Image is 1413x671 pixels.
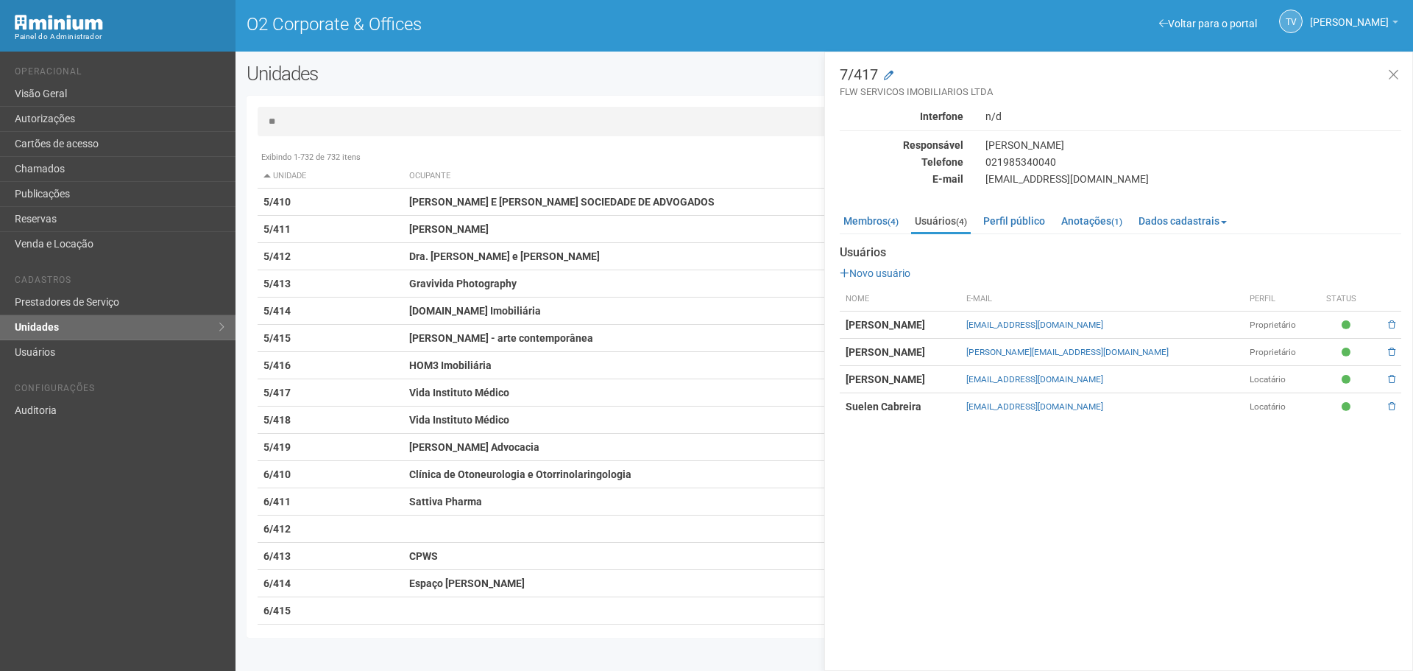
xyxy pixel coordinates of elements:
strong: [PERSON_NAME] E [PERSON_NAME] SOCIEDADE DE ADVOGADOS [409,196,715,208]
strong: CPWS [409,550,438,562]
strong: 5/414 [263,305,291,317]
strong: [PERSON_NAME] Advocacia [409,441,539,453]
strong: [PERSON_NAME] - arte contemporânea [409,332,593,344]
div: [EMAIL_ADDRESS][DOMAIN_NAME] [974,172,1412,186]
strong: HOM3 Imobiliária [409,359,492,371]
strong: Dra. [PERSON_NAME] e [PERSON_NAME] [409,250,600,262]
a: Membros(4) [840,210,902,232]
li: Operacional [15,66,224,82]
div: [PERSON_NAME] [974,138,1412,152]
strong: Clínica de Otoneurologia e Otorrinolaringologia [409,468,631,480]
strong: 5/416 [263,359,291,371]
a: Perfil público [980,210,1049,232]
li: Configurações [15,383,224,398]
th: Status [1320,287,1375,312]
strong: [PERSON_NAME] [846,346,925,358]
th: Nome [840,287,960,312]
strong: [PERSON_NAME] [846,319,925,331]
span: Ativo [1342,373,1354,386]
a: Voltar para o portal [1159,18,1257,29]
span: Ativo [1342,319,1354,331]
a: [PERSON_NAME] [1310,18,1398,30]
div: n/d [974,110,1412,123]
a: Usuários(4) [911,210,971,234]
strong: 5/411 [263,223,291,235]
a: [PERSON_NAME][EMAIL_ADDRESS][DOMAIN_NAME] [966,347,1169,357]
strong: 5/419 [263,441,291,453]
th: E-mail [960,287,1244,312]
strong: 5/417 [263,387,291,398]
strong: Usuários [840,246,1401,259]
strong: 6/414 [263,577,291,589]
span: Ativo [1342,346,1354,359]
small: (4) [888,217,899,227]
strong: [PERSON_NAME] [846,373,925,385]
h1: O2 Corporate & Offices [247,15,813,34]
strong: [PERSON_NAME] [409,223,489,235]
div: Painel do Administrador [15,30,224,43]
strong: 6/410 [263,468,291,480]
strong: [DOMAIN_NAME] Imobiliária [409,305,541,317]
td: Locatário [1244,366,1320,393]
small: (4) [956,217,967,227]
a: TV [1279,10,1303,33]
div: Interfone [829,110,974,123]
strong: Espaço [PERSON_NAME] [409,577,525,589]
div: Telefone [829,155,974,169]
strong: 5/413 [263,278,291,289]
div: E-mail [829,172,974,186]
img: Minium [15,15,103,30]
a: [EMAIL_ADDRESS][DOMAIN_NAME] [966,374,1103,384]
div: 021985340040 [974,155,1412,169]
a: [EMAIL_ADDRESS][DOMAIN_NAME] [966,401,1103,412]
h2: Unidades [247,63,715,85]
li: Cadastros [15,275,224,290]
strong: 5/412 [263,250,291,262]
th: Perfil [1244,287,1320,312]
h3: 7/417 [840,67,1401,99]
td: Locatário [1244,393,1320,421]
a: Novo usuário [840,267,910,279]
small: FLW SERVICOS IMOBILIARIOS LTDA [840,85,1401,99]
span: Thayane Vasconcelos Torres [1310,2,1389,28]
th: Ocupante: activate to sort column ascending [403,164,903,189]
a: Dados cadastrais [1135,210,1230,232]
div: Exibindo 1-732 de 732 itens [258,151,1391,164]
a: Modificar a unidade [884,68,893,83]
a: [EMAIL_ADDRESS][DOMAIN_NAME] [966,320,1103,330]
strong: 5/418 [263,414,291,426]
strong: Suelen Cabreira [846,401,921,412]
strong: Gravivida Photography [409,278,517,289]
div: Responsável [829,138,974,152]
strong: 6/412 [263,523,291,535]
small: (1) [1111,217,1122,227]
strong: Vida Instituto Médico [409,414,509,426]
strong: 6/413 [263,550,291,562]
td: Proprietário [1244,312,1320,339]
strong: 5/410 [263,196,291,208]
strong: 6/415 [263,605,291,616]
a: Anotações(1) [1058,210,1126,232]
strong: 6/411 [263,496,291,507]
strong: 5/415 [263,332,291,344]
strong: Vida Instituto Médico [409,387,509,398]
strong: Sattiva Pharma [409,496,482,507]
td: Proprietário [1244,339,1320,366]
th: Unidade: activate to sort column descending [258,164,403,189]
span: Ativo [1342,401,1354,413]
